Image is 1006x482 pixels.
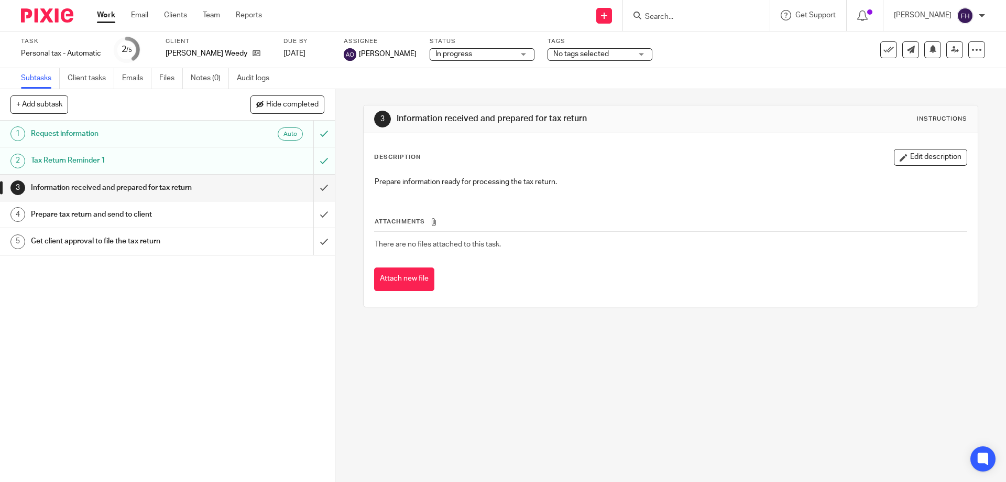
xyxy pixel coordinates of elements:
[344,37,417,46] label: Assignee
[10,95,68,113] button: + Add subtask
[131,10,148,20] a: Email
[795,12,836,19] span: Get Support
[31,233,212,249] h1: Get client approval to file the tax return
[250,95,324,113] button: Hide completed
[122,68,151,89] a: Emails
[166,37,270,46] label: Client
[430,37,534,46] label: Status
[644,13,738,22] input: Search
[159,68,183,89] a: Files
[917,115,967,123] div: Instructions
[203,10,220,20] a: Team
[166,48,247,59] p: [PERSON_NAME] Weedy
[21,8,73,23] img: Pixie
[10,180,25,195] div: 3
[97,10,115,20] a: Work
[375,177,966,187] p: Prepare information ready for processing the tax return.
[122,44,132,56] div: 2
[10,126,25,141] div: 1
[126,47,132,53] small: /5
[21,37,101,46] label: Task
[236,10,262,20] a: Reports
[344,48,356,61] img: svg%3E
[278,127,303,141] div: Auto
[957,7,974,24] img: svg%3E
[68,68,114,89] a: Client tasks
[237,68,277,89] a: Audit logs
[10,234,25,249] div: 5
[894,149,967,166] button: Edit description
[375,219,425,224] span: Attachments
[283,50,305,57] span: [DATE]
[31,207,212,222] h1: Prepare tax return and send to client
[894,10,952,20] p: [PERSON_NAME]
[397,113,693,124] h1: Information received and prepared for tax return
[374,153,421,162] p: Description
[266,101,319,109] span: Hide completed
[375,241,501,248] span: There are no files attached to this task.
[31,180,212,196] h1: Information received and prepared for tax return
[164,10,187,20] a: Clients
[374,111,391,127] div: 3
[31,153,212,168] h1: Tax Return Reminder 1
[359,49,417,59] span: [PERSON_NAME]
[191,68,229,89] a: Notes (0)
[553,50,609,58] span: No tags selected
[435,50,472,58] span: In progress
[10,154,25,168] div: 2
[283,37,331,46] label: Due by
[548,37,652,46] label: Tags
[374,267,434,291] button: Attach new file
[21,68,60,89] a: Subtasks
[31,126,212,142] h1: Request information
[10,207,25,222] div: 4
[21,48,101,59] div: Personal tax - Automatic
